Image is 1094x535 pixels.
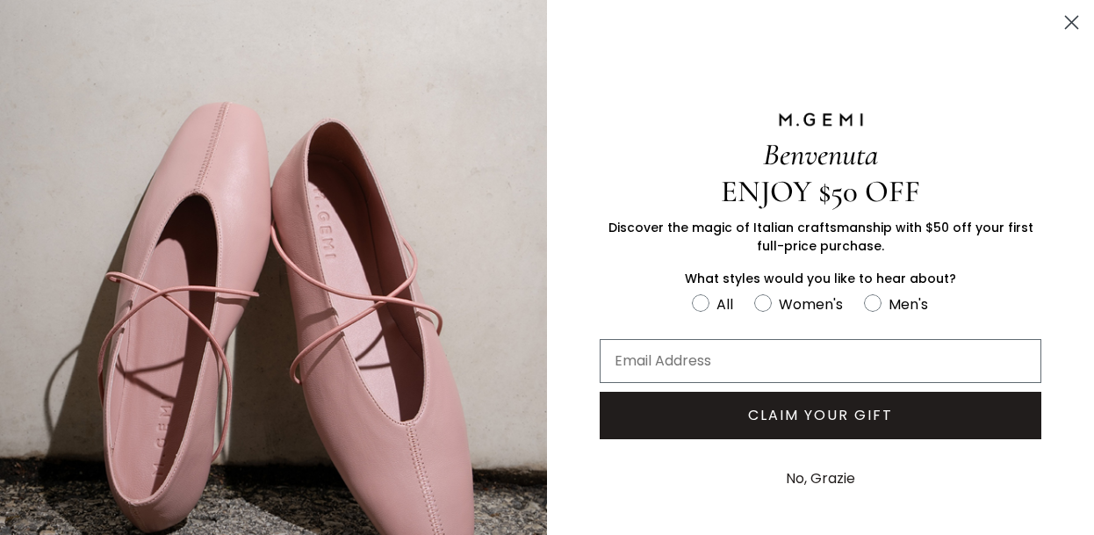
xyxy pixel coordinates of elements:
[777,457,864,501] button: No, Grazie
[779,293,843,315] div: Women's
[608,219,1033,255] span: Discover the magic of Italian craftsmanship with $50 off your first full-price purchase.
[777,112,865,127] img: M.GEMI
[716,293,733,315] div: All
[685,270,956,287] span: What styles would you like to hear about?
[600,392,1041,439] button: CLAIM YOUR GIFT
[1056,7,1087,38] button: Close dialog
[889,293,928,315] div: Men's
[721,173,920,210] span: ENJOY $50 OFF
[763,136,878,173] span: Benvenuta
[600,339,1041,383] input: Email Address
